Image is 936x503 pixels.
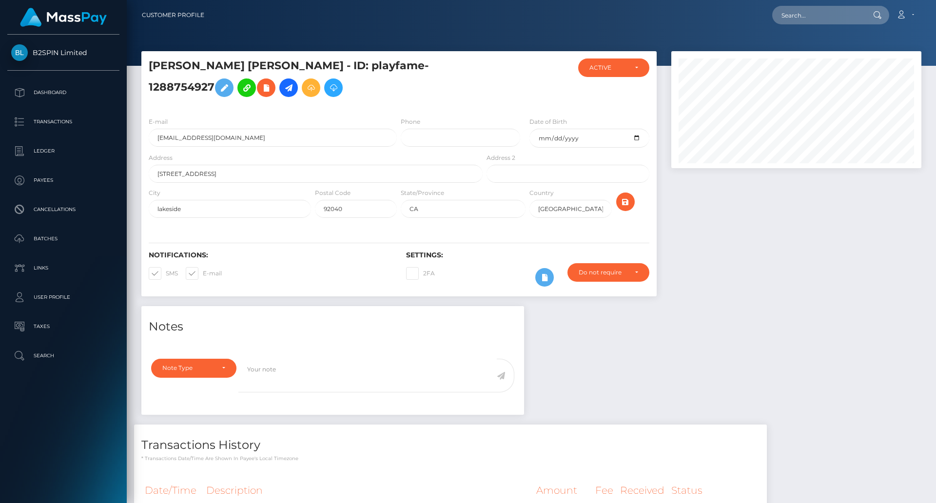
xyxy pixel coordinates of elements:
button: Note Type [151,359,236,377]
p: Batches [11,232,116,246]
p: Links [11,261,116,275]
label: Country [529,189,554,197]
a: Transactions [7,110,119,134]
h6: Notifications: [149,251,391,259]
a: Ledger [7,139,119,163]
h4: Notes [149,318,517,335]
div: ACTIVE [589,64,627,72]
p: Taxes [11,319,116,334]
img: B2SPIN Limited [11,44,28,61]
label: SMS [149,267,178,280]
p: Search [11,348,116,363]
label: Postal Code [315,189,351,197]
input: Search... [772,6,864,24]
p: Transactions [11,115,116,129]
p: Ledger [11,144,116,158]
img: MassPay Logo [20,8,107,27]
p: Cancellations [11,202,116,217]
label: 2FA [406,267,435,280]
div: Do not require [579,269,627,276]
label: Date of Birth [529,117,567,126]
a: Batches [7,227,119,251]
label: Phone [401,117,420,126]
button: ACTIVE [578,58,649,77]
label: State/Province [401,189,444,197]
span: B2SPIN Limited [7,48,119,57]
label: Address 2 [487,154,515,162]
a: Taxes [7,314,119,339]
a: Cancellations [7,197,119,222]
h6: Settings: [406,251,649,259]
p: Dashboard [11,85,116,100]
div: Note Type [162,364,214,372]
h4: Transactions History [141,437,760,454]
p: User Profile [11,290,116,305]
p: * Transactions date/time are shown in payee's local timezone [141,455,760,462]
label: E-mail [186,267,222,280]
p: Payees [11,173,116,188]
a: Payees [7,168,119,193]
label: City [149,189,160,197]
button: Do not require [567,263,649,282]
label: Address [149,154,173,162]
label: E-mail [149,117,168,126]
h5: [PERSON_NAME] [PERSON_NAME] - ID: playfame-1288754927 [149,58,477,102]
a: User Profile [7,285,119,310]
a: Dashboard [7,80,119,105]
a: Customer Profile [142,5,204,25]
a: Links [7,256,119,280]
a: Initiate Payout [279,78,298,97]
a: Search [7,344,119,368]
